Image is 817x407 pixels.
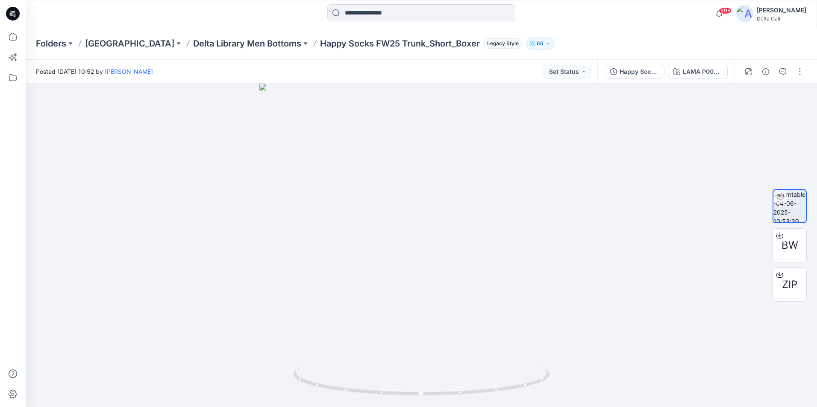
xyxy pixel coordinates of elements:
button: LAMA P003650 [668,65,728,78]
a: Folders [36,38,66,49]
button: Details [759,65,773,78]
button: Happy Socks FW25 Trunk_Short_Boxer [605,65,664,78]
a: Delta Library Men Bottoms [193,38,301,49]
div: LAMA P003650 [683,67,722,76]
span: ZIP [782,277,797,292]
a: [GEOGRAPHIC_DATA] [85,38,174,49]
img: avatar [736,5,753,22]
button: Legacy Style [480,38,523,49]
div: Delta Galil [757,15,806,22]
span: Posted [DATE] 10:52 by [36,67,153,76]
span: 99+ [719,7,732,14]
a: [PERSON_NAME] [105,68,153,75]
span: Legacy Style [483,38,523,49]
p: Happy Socks FW25 Trunk_Short_Boxer [320,38,480,49]
img: turntable-04-06-2025-10:53:30 [773,190,806,222]
p: 66 [537,39,544,48]
div: [PERSON_NAME] [757,5,806,15]
div: Happy Socks FW25 Trunk_Short_Boxer [620,67,659,76]
span: BW [782,238,798,253]
button: 66 [526,38,554,49]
